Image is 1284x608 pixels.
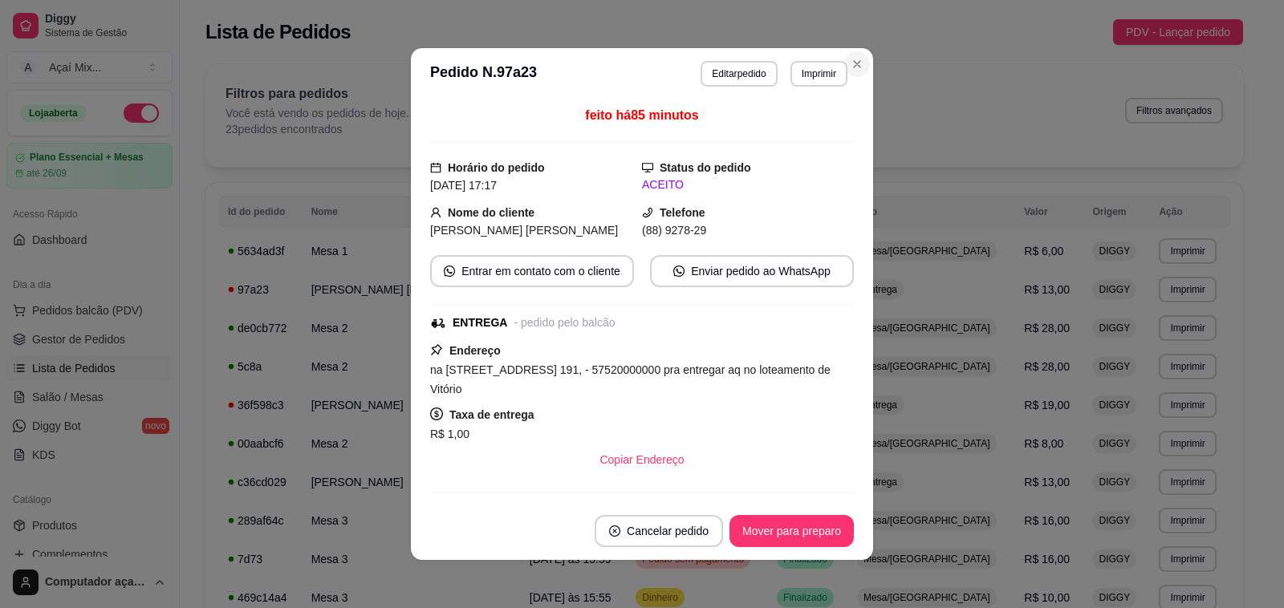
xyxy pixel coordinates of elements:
[430,428,469,440] span: R$ 1,00
[430,207,441,218] span: user
[642,224,706,237] span: (88) 9278-29
[609,525,620,537] span: close-circle
[642,207,653,218] span: phone
[430,255,634,287] button: whats-appEntrar em contato com o cliente
[444,265,455,277] span: whats-app
[585,108,698,122] span: feito há 85 minutos
[430,407,443,420] span: dollar
[448,206,534,219] strong: Nome do cliente
[430,343,443,356] span: pushpin
[790,61,847,87] button: Imprimir
[430,162,441,173] span: calendar
[701,61,777,87] button: Editarpedido
[642,176,854,193] div: ACEITO
[430,179,497,192] span: [DATE] 17:17
[514,314,615,331] div: - pedido pelo balcão
[430,363,831,395] span: na [STREET_ADDRESS] 191, - 57520000000 pra entregar aq no loteamento de Vitório
[449,408,534,421] strong: Taxa de entrega
[430,61,537,87] h3: Pedido N. 97a23
[642,162,653,173] span: desktop
[844,51,870,77] button: Close
[449,344,501,357] strong: Endereço
[587,444,697,476] button: Copiar Endereço
[660,206,705,219] strong: Telefone
[673,265,685,277] span: whats-app
[660,161,751,174] strong: Status do pedido
[595,515,723,547] button: close-circleCancelar pedido
[448,161,545,174] strong: Horário do pedido
[729,515,854,547] button: Mover para preparo
[650,255,854,287] button: whats-appEnviar pedido ao WhatsApp
[430,224,618,237] span: [PERSON_NAME] [PERSON_NAME]
[453,314,507,331] div: ENTREGA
